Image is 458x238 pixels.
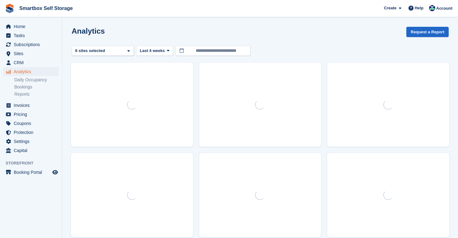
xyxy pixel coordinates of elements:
a: menu [3,31,59,40]
a: menu [3,67,59,76]
a: menu [3,119,59,128]
span: Invoices [14,101,51,110]
span: Settings [14,137,51,146]
span: Storefront [6,160,62,166]
button: Request a Report [406,27,449,37]
a: Bookings [14,84,59,90]
a: menu [3,146,59,155]
a: Smartbox Self Storage [17,3,75,13]
a: menu [3,58,59,67]
span: Create [384,5,396,11]
span: Home [14,22,51,31]
a: menu [3,22,59,31]
span: Subscriptions [14,40,51,49]
span: Sites [14,49,51,58]
span: CRM [14,58,51,67]
img: stora-icon-8386f47178a22dfd0bd8f6a31ec36ba5ce8667c1dd55bd0f319d3a0aa187defe.svg [5,4,14,13]
h2: Analytics [72,27,105,35]
a: menu [3,110,59,119]
button: Last 4 weeks [136,46,173,56]
span: Coupons [14,119,51,128]
img: Roger Canham [429,5,435,11]
span: Protection [14,128,51,137]
a: menu [3,168,59,177]
span: Analytics [14,67,51,76]
span: Capital [14,146,51,155]
a: Daily Occupancy [14,77,59,83]
a: menu [3,49,59,58]
a: menu [3,40,59,49]
a: Preview store [51,169,59,176]
span: Pricing [14,110,51,119]
a: Reports [14,91,59,97]
span: Booking Portal [14,168,51,177]
div: 6 sites selected [74,48,107,54]
span: Last 4 weeks [140,48,165,54]
span: Tasks [14,31,51,40]
a: menu [3,101,59,110]
a: menu [3,128,59,137]
span: Help [415,5,423,11]
a: menu [3,137,59,146]
span: Account [436,5,452,12]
